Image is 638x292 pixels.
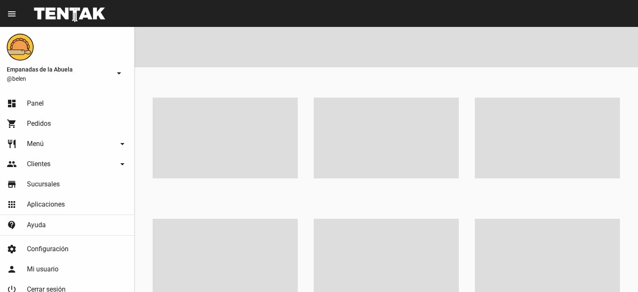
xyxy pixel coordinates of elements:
mat-icon: dashboard [7,98,17,109]
mat-icon: people [7,159,17,169]
mat-icon: arrow_drop_down [117,139,127,149]
mat-icon: arrow_drop_down [114,68,124,78]
span: Panel [27,99,44,108]
mat-icon: shopping_cart [7,119,17,129]
span: Empanadas de la Abuela [7,64,111,74]
mat-icon: apps [7,199,17,210]
span: @belen [7,74,111,83]
mat-icon: menu [7,9,17,19]
mat-icon: contact_support [7,220,17,230]
span: Mi usuario [27,265,58,273]
mat-icon: person [7,264,17,274]
mat-icon: restaurant [7,139,17,149]
mat-icon: store [7,179,17,189]
span: Pedidos [27,119,51,128]
span: Menú [27,140,44,148]
span: Aplicaciones [27,200,65,209]
span: Sucursales [27,180,60,188]
span: Clientes [27,160,50,168]
mat-icon: arrow_drop_down [117,159,127,169]
mat-icon: settings [7,244,17,254]
span: Ayuda [27,221,46,229]
span: Configuración [27,245,69,253]
img: f0136945-ed32-4f7c-91e3-a375bc4bb2c5.png [7,34,34,61]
